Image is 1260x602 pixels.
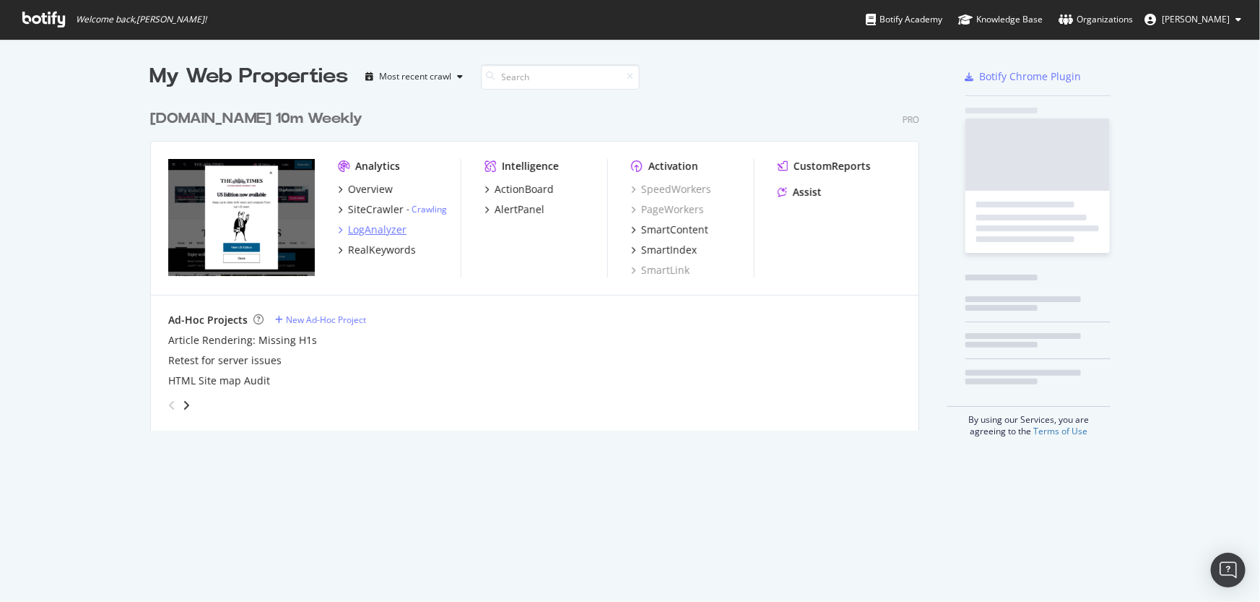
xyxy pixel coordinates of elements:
[162,394,181,417] div: angle-left
[168,159,315,276] img: www.TheTimes.co.uk
[338,202,447,217] a: SiteCrawler- Crawling
[1211,553,1246,588] div: Open Intercom Messenger
[485,182,554,197] a: ActionBoard
[648,159,698,173] div: Activation
[866,12,942,27] div: Botify Academy
[150,108,368,129] a: [DOMAIN_NAME] 10m Weekly
[348,243,416,257] div: RealKeywords
[168,374,270,388] a: HTML Site map Audit
[338,243,416,257] a: RealKeywords
[502,159,559,173] div: Intelligence
[903,113,919,126] div: Pro
[286,314,366,326] div: New Ad-Hoc Project
[495,202,544,217] div: AlertPanel
[1033,425,1087,437] a: Terms of Use
[641,243,697,257] div: SmartIndex
[631,202,704,217] a: PageWorkers
[348,182,393,197] div: Overview
[1133,8,1253,31] button: [PERSON_NAME]
[485,202,544,217] a: AlertPanel
[1162,13,1230,25] span: Paul Leclercq
[360,65,469,88] button: Most recent crawl
[275,314,366,326] a: New Ad-Hoc Project
[168,313,248,327] div: Ad-Hoc Projects
[150,108,362,129] div: [DOMAIN_NAME] 10m Weekly
[348,223,407,237] div: LogAnalyzer
[778,185,822,199] a: Assist
[168,353,282,368] a: Retest for server issues
[495,182,554,197] div: ActionBoard
[348,202,404,217] div: SiteCrawler
[793,185,822,199] div: Assist
[150,62,349,91] div: My Web Properties
[168,333,317,348] a: Article Rendering: Missing H1s
[631,223,708,237] a: SmartContent
[181,398,191,413] div: angle-right
[778,159,871,173] a: CustomReports
[980,69,1082,84] div: Botify Chrome Plugin
[407,203,447,215] div: -
[76,14,207,25] span: Welcome back, [PERSON_NAME] !
[631,263,690,278] a: SmartLink
[958,12,1043,27] div: Knowledge Base
[631,243,697,257] a: SmartIndex
[338,182,393,197] a: Overview
[794,159,871,173] div: CustomReports
[631,182,711,197] a: SpeedWorkers
[965,69,1082,84] a: Botify Chrome Plugin
[412,203,447,215] a: Crawling
[481,64,640,90] input: Search
[947,406,1111,437] div: By using our Services, you are agreeing to the
[1059,12,1133,27] div: Organizations
[150,91,931,431] div: grid
[338,223,407,237] a: LogAnalyzer
[641,223,708,237] div: SmartContent
[380,72,452,81] div: Most recent crawl
[355,159,400,173] div: Analytics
